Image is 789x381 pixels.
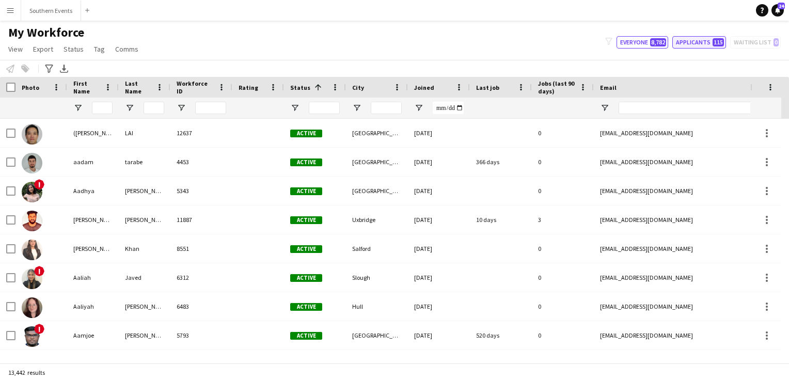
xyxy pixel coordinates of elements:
div: [PERSON_NAME] [67,234,119,263]
div: [GEOGRAPHIC_DATA] [346,177,408,205]
img: Aamjoe Jayakumar [22,326,42,347]
span: Jobs (last 90 days) [538,80,575,95]
div: 6312 [170,263,232,292]
button: Open Filter Menu [125,103,134,113]
span: Active [290,303,322,311]
input: Joined Filter Input [433,102,464,114]
div: [PERSON_NAME] [67,205,119,234]
a: Status [59,42,88,56]
button: Open Filter Menu [352,103,361,113]
app-action-btn: Advanced filters [43,62,55,75]
div: Aaliyah [67,292,119,321]
div: 5343 [170,177,232,205]
input: Workforce ID Filter Input [195,102,226,114]
span: Last Name [125,80,152,95]
button: Open Filter Menu [600,103,609,113]
span: 24 [778,3,785,9]
span: ! [34,324,44,334]
div: Aaliah [67,263,119,292]
span: ! [34,266,44,276]
span: Active [290,187,322,195]
div: Salford [346,234,408,263]
div: aadam [67,148,119,176]
div: Javed [119,263,170,292]
span: 8,782 [650,38,666,46]
div: Aamjoe [67,321,119,350]
span: Active [290,332,322,340]
div: ([PERSON_NAME]) [PERSON_NAME] [67,119,119,147]
img: aadam tarabe [22,153,42,173]
span: Last job [476,84,499,91]
div: [PERSON_NAME] [119,177,170,205]
input: Status Filter Input [309,102,340,114]
div: Slough [346,263,408,292]
div: 0 [532,119,594,147]
div: 11887 [170,205,232,234]
button: Applicants115 [672,36,726,49]
input: Last Name Filter Input [144,102,164,114]
img: Aaliyah Walker [22,297,42,318]
button: Open Filter Menu [177,103,186,113]
div: [GEOGRAPHIC_DATA] [346,119,408,147]
app-action-btn: Export XLSX [58,62,70,75]
div: Khan [119,234,170,263]
div: 0 [532,292,594,321]
div: [GEOGRAPHIC_DATA] [346,350,408,378]
input: City Filter Input [371,102,402,114]
div: 5793 [170,321,232,350]
a: View [4,42,27,56]
div: [DATE] [408,205,470,234]
div: Uxbridge [346,205,408,234]
div: 0 [532,350,594,378]
div: Hull [346,292,408,321]
span: Active [290,158,322,166]
div: [PERSON_NAME] [119,205,170,234]
img: Aadhya Chanda [22,182,42,202]
span: Active [290,274,322,282]
img: Aaliah Javed [22,268,42,289]
div: 7302 [170,350,232,378]
button: Southern Events [21,1,81,21]
div: 0 [532,148,594,176]
span: First Name [73,80,100,95]
div: [GEOGRAPHIC_DATA] [346,321,408,350]
div: 0 [532,263,594,292]
img: Aalia Khan [22,240,42,260]
div: Aadhya [67,177,119,205]
input: First Name Filter Input [92,102,113,114]
div: [DATE] [408,177,470,205]
div: [PERSON_NAME] [119,292,170,321]
div: 12637 [170,119,232,147]
div: [DATE] [408,321,470,350]
span: Status [290,84,310,91]
div: [PERSON_NAME] [119,350,170,378]
div: 0 [532,321,594,350]
span: City [352,84,364,91]
div: 366 days [470,148,532,176]
span: Export [33,44,53,54]
div: [PERSON_NAME] [67,350,119,378]
div: 6483 [170,292,232,321]
button: Open Filter Menu [73,103,83,113]
div: 3 [532,205,594,234]
button: Open Filter Menu [290,103,299,113]
div: [DATE] [408,234,470,263]
div: [DATE] [408,263,470,292]
span: Status [64,44,84,54]
a: Comms [111,42,143,56]
span: Email [600,84,617,91]
div: 0 [532,234,594,263]
div: 10 days [470,205,532,234]
span: Active [290,130,322,137]
span: Rating [239,84,258,91]
img: Aakash Nathan Ranganathan [22,211,42,231]
div: [DATE] [408,292,470,321]
a: 24 [771,4,784,17]
div: 520 days [470,321,532,350]
div: [DATE] [408,350,470,378]
span: Photo [22,84,39,91]
span: ! [34,179,44,189]
span: Active [290,245,322,253]
div: 8551 [170,234,232,263]
span: Workforce ID [177,80,214,95]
